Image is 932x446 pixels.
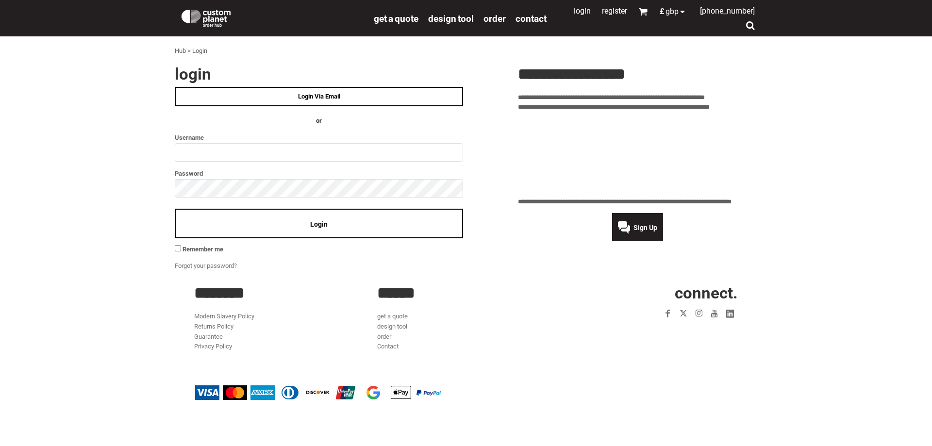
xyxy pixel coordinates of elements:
[223,385,247,400] img: Mastercard
[175,47,186,54] a: Hub
[175,87,463,106] a: Login Via Email
[180,7,233,27] img: Custom Planet
[428,13,474,24] a: design tool
[333,385,358,400] img: China UnionPay
[175,2,369,32] a: Custom Planet
[194,343,232,350] a: Privacy Policy
[194,333,223,340] a: Guarantee
[604,327,738,339] iframe: Customer reviews powered by Trustpilot
[660,8,666,16] span: £
[194,313,254,320] a: Modern Slavery Policy
[561,285,738,301] h2: CONNECT.
[187,46,191,56] div: >
[278,385,302,400] img: Diners Club
[306,385,330,400] img: Discover
[310,220,328,228] span: Login
[250,385,275,400] img: American Express
[602,6,627,16] a: Register
[574,6,591,16] a: Login
[416,390,441,396] img: PayPal
[298,93,340,100] span: Login Via Email
[666,8,679,16] span: GBP
[389,385,413,400] img: Apple Pay
[377,323,407,330] a: design tool
[195,385,219,400] img: Visa
[183,246,223,253] span: Remember me
[518,118,757,191] iframe: Customer reviews powered by Trustpilot
[175,66,463,82] h2: Login
[377,343,399,350] a: Contact
[175,245,181,251] input: Remember me
[374,13,418,24] a: get a quote
[516,13,547,24] a: Contact
[175,168,463,179] label: Password
[700,6,755,16] span: [PHONE_NUMBER]
[175,116,463,126] h4: OR
[175,262,237,269] a: Forgot your password?
[175,132,463,143] label: Username
[361,385,385,400] img: Google Pay
[377,333,391,340] a: order
[633,224,657,231] span: Sign Up
[194,323,233,330] a: Returns Policy
[377,313,408,320] a: get a quote
[483,13,506,24] a: order
[192,46,207,56] div: Login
